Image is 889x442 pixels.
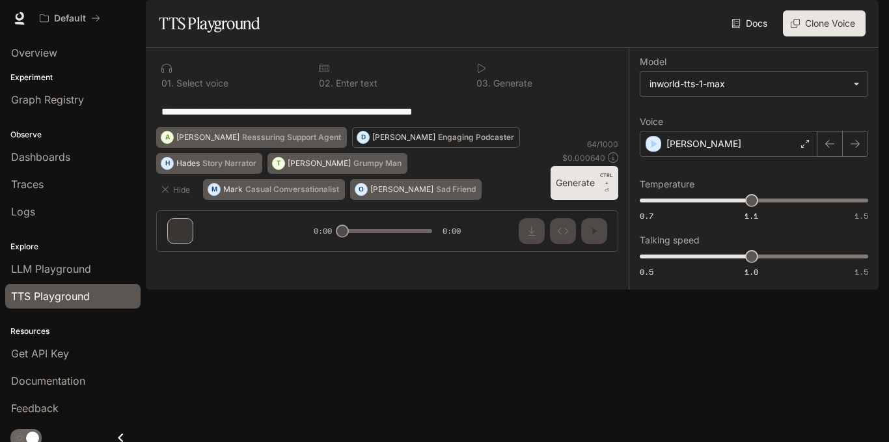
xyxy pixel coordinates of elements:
div: T [273,153,284,174]
button: GenerateCTRL +⏎ [551,166,618,200]
a: Docs [729,10,773,36]
button: D[PERSON_NAME]Engaging Podcaster [352,127,520,148]
span: 1.5 [855,210,868,221]
p: Hades [176,159,200,167]
p: Default [54,13,86,24]
span: 0.5 [640,266,653,277]
p: $ 0.000640 [562,152,605,163]
p: Sad Friend [436,186,476,193]
span: 1.1 [745,210,758,221]
p: Story Narrator [202,159,256,167]
p: Engaging Podcaster [438,133,514,141]
div: M [208,179,220,200]
button: Hide [156,179,198,200]
p: Temperature [640,180,694,189]
p: Mark [223,186,243,193]
p: Generate [491,79,532,88]
p: [PERSON_NAME] [666,137,741,150]
button: Clone Voice [783,10,866,36]
p: Select voice [174,79,228,88]
div: D [357,127,369,148]
p: 64 / 1000 [587,139,618,150]
p: Enter text [333,79,377,88]
div: H [161,153,173,174]
div: inworld-tts-1-max [650,77,847,90]
div: inworld-tts-1-max [640,72,868,96]
button: T[PERSON_NAME]Grumpy Man [267,153,407,174]
p: [PERSON_NAME] [288,159,351,167]
p: [PERSON_NAME] [370,186,433,193]
h1: TTS Playground [159,10,260,36]
p: Voice [640,117,663,126]
button: HHadesStory Narrator [156,153,262,174]
p: [PERSON_NAME] [372,133,435,141]
button: A[PERSON_NAME]Reassuring Support Agent [156,127,347,148]
p: 0 1 . [161,79,174,88]
div: O [355,179,367,200]
p: ⏎ [600,171,613,195]
p: Grumpy Man [353,159,402,167]
p: Reassuring Support Agent [242,133,341,141]
span: 1.5 [855,266,868,277]
p: Talking speed [640,236,700,245]
p: 0 3 . [476,79,491,88]
span: 0.7 [640,210,653,221]
p: 0 2 . [319,79,333,88]
p: [PERSON_NAME] [176,133,239,141]
p: Model [640,57,666,66]
p: Casual Conversationalist [245,186,339,193]
button: MMarkCasual Conversationalist [203,179,345,200]
button: All workspaces [34,5,106,31]
button: O[PERSON_NAME]Sad Friend [350,179,482,200]
p: CTRL + [600,171,613,187]
div: A [161,127,173,148]
span: 1.0 [745,266,758,277]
